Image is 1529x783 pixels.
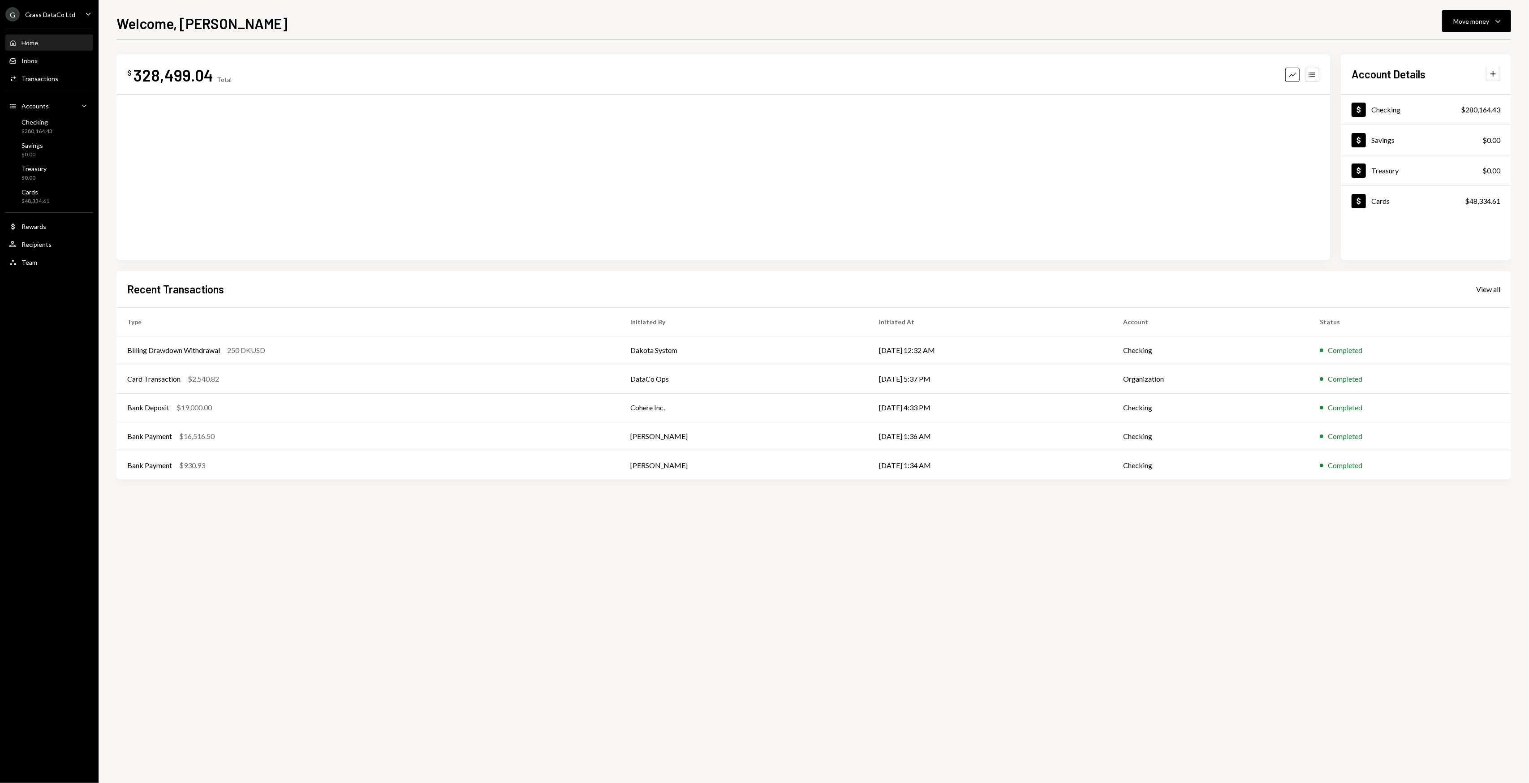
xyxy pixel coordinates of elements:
a: Treasury$0.00 [5,162,93,184]
td: [DATE] 1:34 AM [868,451,1113,479]
h2: Account Details [1352,67,1426,82]
div: View all [1476,285,1500,294]
td: [DATE] 12:32 AM [868,336,1113,365]
div: 250 DKUSD [227,345,265,356]
div: $280,164.43 [22,128,52,135]
td: DataCo Ops [620,365,868,393]
div: G [5,7,20,22]
a: Checking$280,164.43 [1341,95,1511,125]
td: Checking [1113,336,1309,365]
a: Treasury$0.00 [1341,155,1511,185]
div: Cards [22,188,49,196]
a: Savings$0.00 [1341,125,1511,155]
div: $0.00 [22,174,47,182]
th: Initiated By [620,307,868,336]
div: Completed [1328,402,1362,413]
div: Total [217,76,232,83]
div: $0.00 [1482,135,1500,146]
td: [DATE] 4:33 PM [868,393,1113,422]
div: $930.93 [179,460,205,471]
a: Inbox [5,52,93,69]
td: [PERSON_NAME] [620,422,868,451]
div: Checking [22,118,52,126]
div: Move money [1453,17,1489,26]
div: Card Transaction [127,374,181,384]
div: Grass DataCo Ltd [25,11,75,18]
div: $0.00 [1482,165,1500,176]
h1: Welcome, [PERSON_NAME] [116,14,288,32]
div: Rewards [22,223,46,230]
div: $19,000.00 [177,402,212,413]
div: Bank Payment [127,460,172,471]
button: Move money [1442,10,1511,32]
td: Checking [1113,422,1309,451]
div: Completed [1328,374,1362,384]
div: Bank Payment [127,431,172,442]
td: Dakota System [620,336,868,365]
td: [DATE] 5:37 PM [868,365,1113,393]
a: Accounts [5,98,93,114]
div: Savings [22,142,43,149]
div: Accounts [22,102,49,110]
div: $280,164.43 [1461,104,1500,115]
td: Checking [1113,451,1309,479]
a: Cards$48,334.61 [1341,186,1511,216]
h2: Recent Transactions [127,282,224,297]
div: Checking [1371,105,1400,114]
a: Savings$0.00 [5,139,93,160]
div: Home [22,39,38,47]
a: Checking$280,164.43 [5,116,93,137]
div: Team [22,258,37,266]
div: Completed [1328,345,1362,356]
a: Home [5,34,93,51]
div: Billing Drawdown Withdrawal [127,345,220,356]
div: Completed [1328,460,1362,471]
div: $ [127,69,132,77]
div: Completed [1328,431,1362,442]
div: Treasury [1371,166,1399,175]
div: $2,540.82 [188,374,219,384]
a: Team [5,254,93,270]
td: Checking [1113,393,1309,422]
div: Inbox [22,57,38,65]
div: Treasury [22,165,47,172]
td: [DATE] 1:36 AM [868,422,1113,451]
div: Cards [1371,197,1390,205]
th: Type [116,307,620,336]
div: Savings [1371,136,1395,144]
td: Cohere Inc. [620,393,868,422]
th: Status [1309,307,1511,336]
td: [PERSON_NAME] [620,451,868,479]
div: Recipients [22,241,52,248]
div: Transactions [22,75,58,82]
td: Organization [1113,365,1309,393]
div: $48,334.61 [1465,196,1500,207]
div: $16,516.50 [179,431,215,442]
a: Rewards [5,218,93,234]
th: Initiated At [868,307,1113,336]
a: View all [1476,284,1500,294]
div: Bank Deposit [127,402,169,413]
a: Recipients [5,236,93,252]
div: 328,499.04 [134,65,213,85]
th: Account [1113,307,1309,336]
div: $0.00 [22,151,43,159]
a: Transactions [5,70,93,86]
a: Cards$48,334.61 [5,185,93,207]
div: $48,334.61 [22,198,49,205]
